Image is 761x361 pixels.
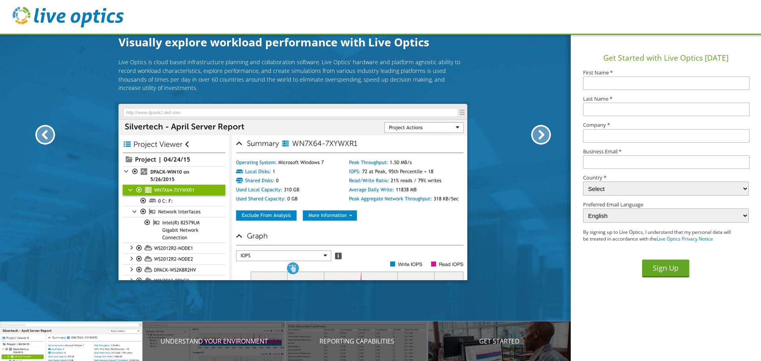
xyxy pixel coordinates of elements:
[119,104,467,281] img: Introducing Live Optics
[583,202,749,207] label: Preferred Email Language
[583,122,749,128] label: Company *
[583,149,749,154] label: Business Email *
[657,235,713,242] a: Live Optics Privacy Notice
[428,336,571,346] p: Get Started
[119,34,467,50] h1: Visually explore workload performance with Live Optics
[642,260,689,277] button: Sign Up
[143,336,285,346] p: Understand your environment
[285,336,428,346] p: Reporting Capabilities
[583,229,732,243] p: By signing up to Live Optics, I understand that my personal data will be treated in accordance wi...
[583,175,749,180] label: Country *
[583,96,749,101] label: Last Name *
[583,70,749,75] label: First Name *
[119,58,467,92] p: Live Optics is cloud based infrastructure planning and collaboration software. Live Optics' hardw...
[574,52,758,64] h1: Get Started with Live Optics [DATE]
[13,7,124,27] img: live_optics_svg.svg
